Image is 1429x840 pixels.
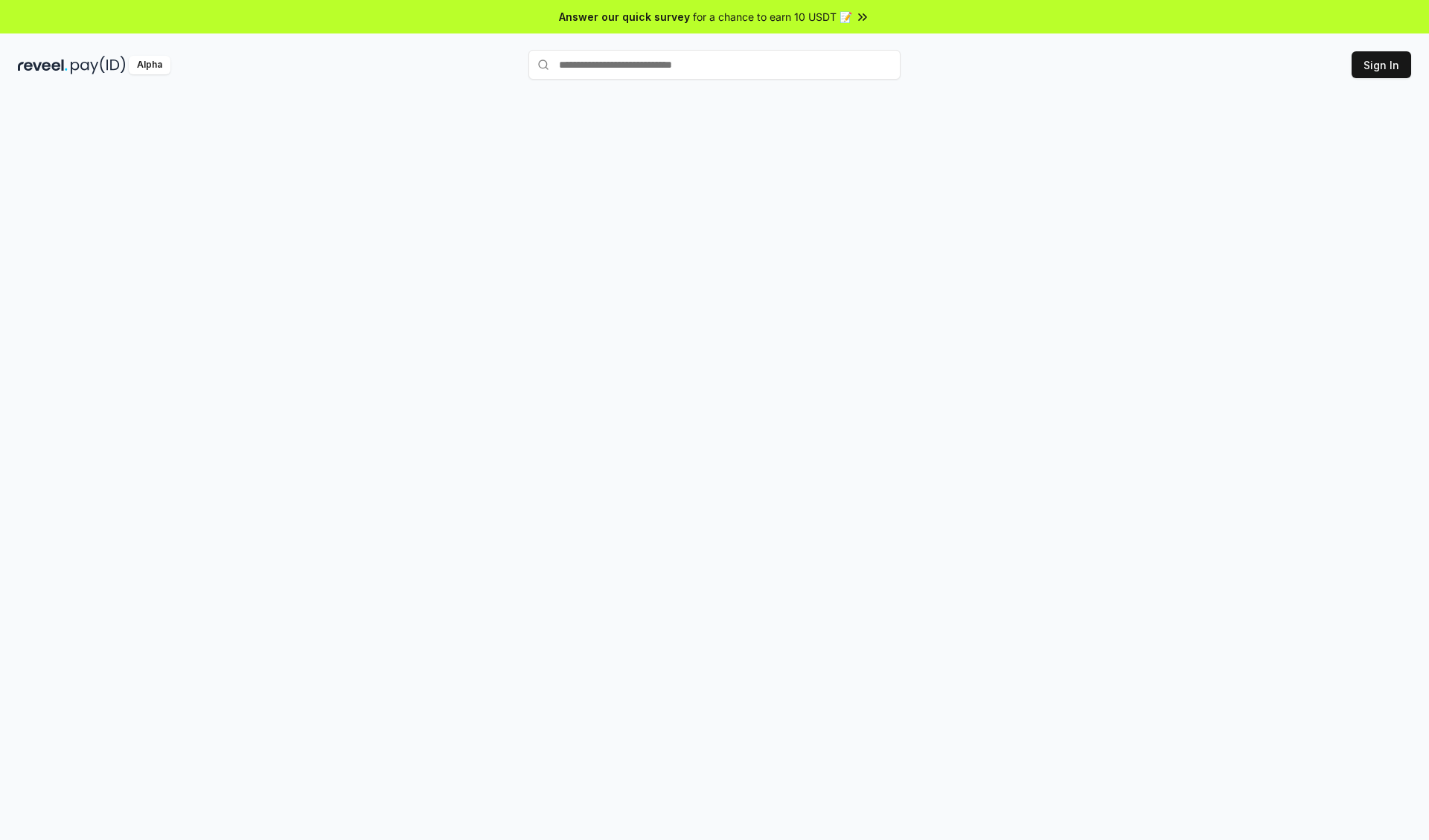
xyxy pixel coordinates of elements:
img: pay_id [71,56,126,74]
span: for a chance to earn 10 USDT 📝 [693,9,852,25]
span: Answer our quick survey [559,9,690,25]
button: Sign In [1352,51,1411,78]
img: reveel_dark [18,56,68,74]
div: Alpha [129,56,170,74]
